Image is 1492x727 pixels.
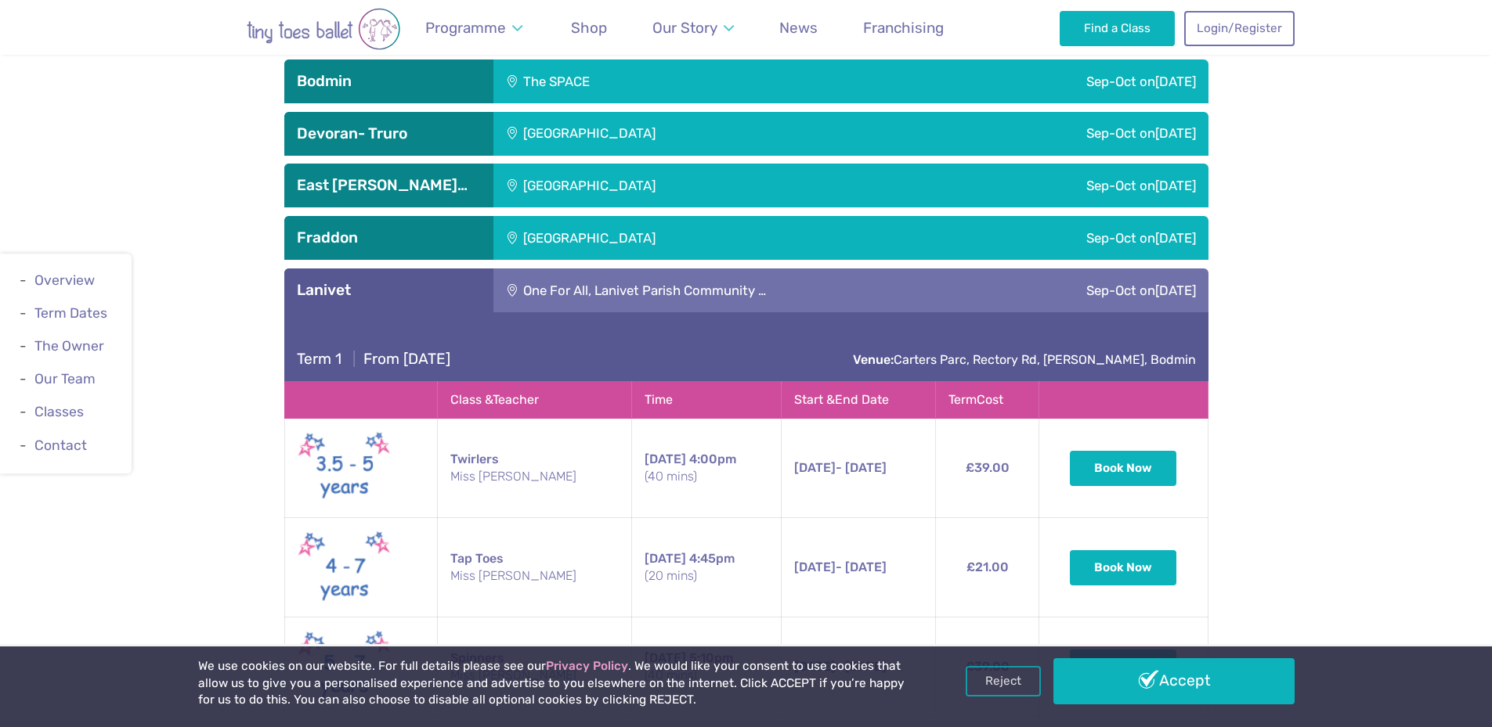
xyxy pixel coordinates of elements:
[546,659,628,673] a: Privacy Policy
[966,666,1041,696] a: Reject
[198,8,449,50] img: tiny toes ballet
[34,437,87,453] a: Contact
[794,460,887,475] span: - [DATE]
[794,460,836,475] span: [DATE]
[631,617,782,717] td: 5:10pm
[298,527,392,607] img: Twirlers & Spinners New (May 2025)
[1155,74,1196,89] span: [DATE]
[1155,125,1196,141] span: [DATE]
[425,19,506,37] span: Programme
[772,9,825,46] a: News
[1070,451,1176,485] button: Book Now
[898,216,1208,260] div: Sep-Oct on
[1155,230,1196,246] span: [DATE]
[645,9,741,46] a: Our Story
[34,405,84,420] a: Classes
[34,305,107,321] a: Term Dates
[437,382,631,419] th: Class & Teacher
[493,59,814,103] div: The SPACE
[450,468,619,485] small: Miss [PERSON_NAME]
[564,9,615,46] a: Shop
[631,419,782,518] td: 4:00pm
[297,124,481,143] h3: Devoran- Truro
[936,382,1039,419] th: Term Cost
[898,164,1208,207] div: Sep-Oct on
[814,59,1208,103] div: Sep-Oct on
[979,268,1208,312] div: Sep-Oct on
[1184,11,1294,45] a: Login/Register
[1060,11,1175,45] a: Find a Class
[645,468,769,485] small: (40 mins)
[297,176,481,195] h3: East [PERSON_NAME]…
[898,112,1208,156] div: Sep-Oct on
[1053,658,1295,704] a: Accept
[437,419,631,518] td: Twirlers
[782,382,936,419] th: Start & End Date
[493,164,898,207] div: [GEOGRAPHIC_DATA]
[863,19,944,37] span: Franchising
[645,551,686,566] span: [DATE]
[631,382,782,419] th: Time
[297,350,450,369] h4: From [DATE]
[418,9,530,46] a: Programme
[936,518,1039,617] td: £21.00
[297,281,481,300] h3: Lanivet
[298,627,392,707] img: Spinners New (May 2025)
[437,518,631,617] td: Tap Toes
[936,419,1039,518] td: £39.00
[345,350,363,368] span: |
[856,9,952,46] a: Franchising
[794,560,887,574] span: - [DATE]
[794,560,836,574] span: [DATE]
[631,518,782,617] td: 4:45pm
[1155,283,1196,298] span: [DATE]
[298,428,392,508] img: Twirlers New (May 2025)
[493,216,898,260] div: [GEOGRAPHIC_DATA]
[779,19,818,37] span: News
[493,268,979,312] div: One For All, Lanivet Parish Community …
[1070,550,1176,585] button: Book Now
[853,352,1196,367] a: Venue:Carters Parc, Rectory Rd, [PERSON_NAME], Bodmin
[571,19,607,37] span: Shop
[34,371,96,387] a: Our Team
[652,19,717,37] span: Our Story
[297,229,481,247] h3: Fraddon
[297,350,341,368] span: Term 1
[198,658,911,709] p: We use cookies on our website. For full details please see our . We would like your consent to us...
[437,617,631,717] td: Spinners
[34,272,95,288] a: Overview
[936,617,1039,717] td: £39.00
[493,112,898,156] div: [GEOGRAPHIC_DATA]
[645,567,769,585] small: (20 mins)
[1155,178,1196,193] span: [DATE]
[34,338,104,354] a: The Owner
[297,72,481,91] h3: Bodmin
[645,452,686,466] span: [DATE]
[853,352,894,367] strong: Venue:
[450,567,619,585] small: Miss [PERSON_NAME]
